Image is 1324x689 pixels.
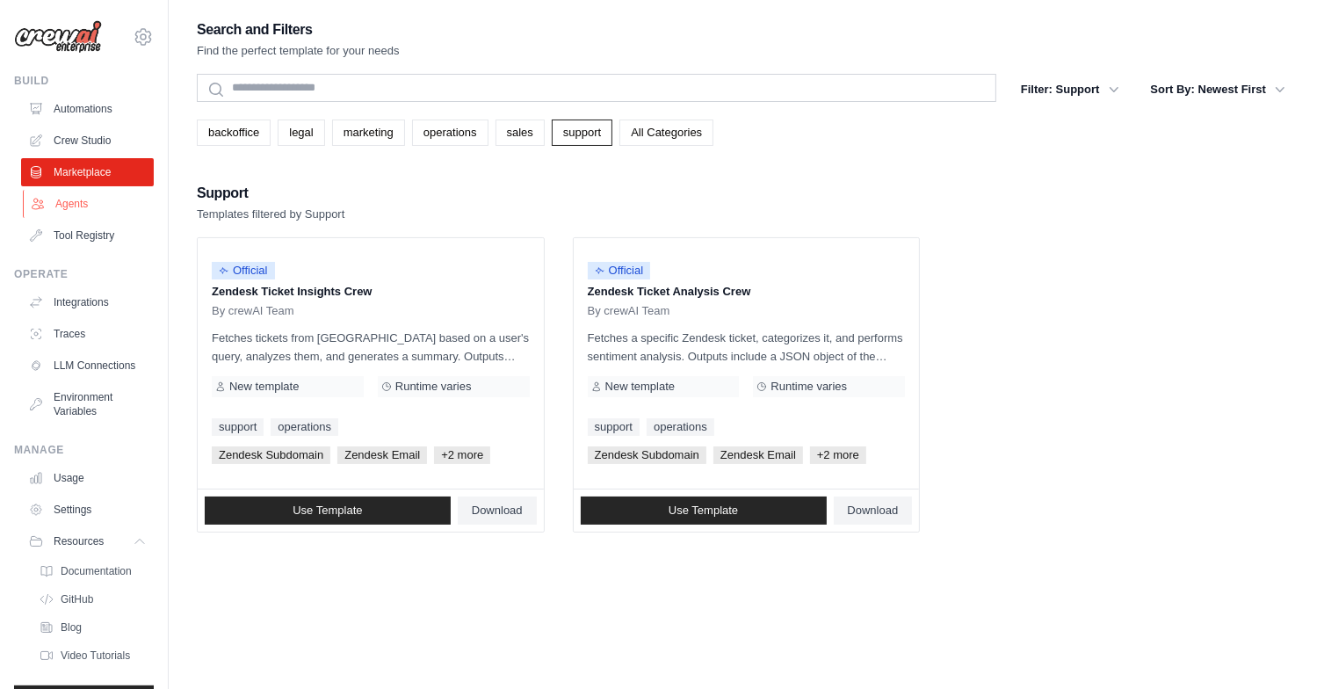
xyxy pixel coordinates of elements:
a: GitHub [32,587,154,612]
span: Download [848,504,899,518]
a: Use Template [205,497,451,525]
a: Video Tutorials [32,643,154,668]
span: Use Template [669,504,738,518]
span: Zendesk Subdomain [212,446,330,464]
button: Filter: Support [1010,74,1130,105]
a: Usage [21,464,154,492]
span: +2 more [434,446,490,464]
a: Blog [32,615,154,640]
a: Automations [21,95,154,123]
span: Download [472,504,523,518]
h2: Search and Filters [197,18,400,42]
a: Download [458,497,537,525]
a: All Categories [619,120,713,146]
span: Resources [54,534,104,548]
span: Documentation [61,564,132,578]
a: Environment Variables [21,383,154,425]
span: Video Tutorials [61,649,130,663]
a: operations [412,120,488,146]
p: Find the perfect template for your needs [197,42,400,60]
a: Download [834,497,913,525]
a: Crew Studio [21,127,154,155]
a: marketing [332,120,405,146]
a: legal [278,120,324,146]
p: Fetches a specific Zendesk ticket, categorizes it, and performs sentiment analysis. Outputs inclu... [588,329,906,366]
a: Agents [23,190,156,218]
span: Use Template [293,504,362,518]
img: Logo [14,20,102,54]
p: Zendesk Ticket Insights Crew [212,283,530,301]
span: Zendesk Email [713,446,803,464]
a: Marketplace [21,158,154,186]
a: operations [271,418,338,436]
p: Fetches tickets from [GEOGRAPHIC_DATA] based on a user's query, analyzes them, and generates a su... [212,329,530,366]
button: Sort By: Newest First [1140,74,1296,105]
a: Use Template [581,497,827,525]
a: backoffice [197,120,271,146]
a: Tool Registry [21,221,154,250]
a: Settings [21,496,154,524]
span: New template [605,380,675,394]
span: Runtime varies [771,380,847,394]
a: support [552,120,612,146]
span: By crewAI Team [212,304,294,318]
div: Build [14,74,154,88]
span: Official [212,262,275,279]
span: GitHub [61,592,93,606]
a: support [588,418,640,436]
span: +2 more [810,446,866,464]
span: Zendesk Subdomain [588,446,706,464]
a: Integrations [21,288,154,316]
p: Zendesk Ticket Analysis Crew [588,283,906,301]
h2: Support [197,181,344,206]
a: operations [647,418,714,436]
span: By crewAI Team [588,304,670,318]
div: Operate [14,267,154,281]
a: Traces [21,320,154,348]
div: Manage [14,443,154,457]
a: support [212,418,264,436]
a: sales [496,120,545,146]
a: Documentation [32,559,154,584]
a: LLM Connections [21,352,154,380]
p: Templates filtered by Support [197,206,344,223]
span: Runtime varies [395,380,472,394]
span: Zendesk Email [337,446,427,464]
span: New template [229,380,299,394]
span: Official [588,262,651,279]
span: Blog [61,620,82,635]
button: Resources [21,527,154,555]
